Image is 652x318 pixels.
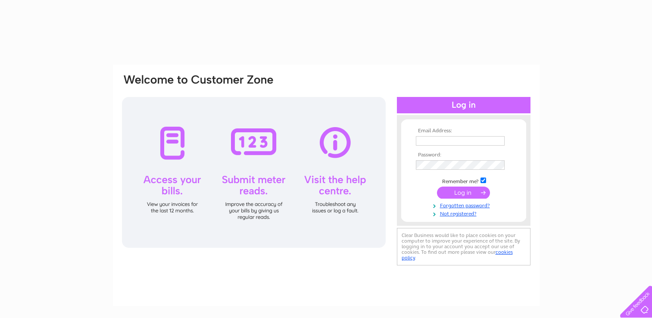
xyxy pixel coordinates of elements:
div: Clear Business would like to place cookies on your computer to improve your experience of the sit... [397,228,530,265]
a: Not registered? [416,209,514,217]
th: Email Address: [414,128,514,134]
td: Remember me? [414,176,514,185]
a: Forgotten password? [416,201,514,209]
a: cookies policy [402,249,513,261]
th: Password: [414,152,514,158]
input: Submit [437,187,490,199]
